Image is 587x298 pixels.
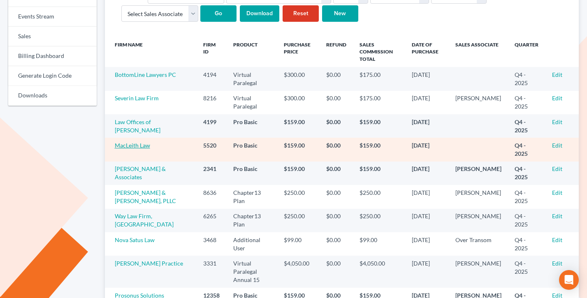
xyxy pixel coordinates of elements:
[320,162,353,185] td: $0.00
[115,142,150,149] a: MacLeith Law
[353,114,405,138] td: $159.00
[8,27,97,46] a: Sales
[320,209,353,232] td: $0.00
[552,213,562,219] a: Edit
[8,66,97,86] a: Generate Login Code
[277,91,320,114] td: $300.00
[449,185,508,208] td: [PERSON_NAME]
[277,114,320,138] td: $159.00
[353,91,405,114] td: $175.00
[552,142,562,149] a: Edit
[552,165,562,172] a: Edit
[508,185,545,208] td: Q4 - 2025
[227,162,277,185] td: Pro Basic
[508,232,545,256] td: Q4 - 2025
[197,91,227,114] td: 8216
[115,118,160,134] a: Law Offices of [PERSON_NAME]
[197,67,227,90] td: 4194
[320,114,353,138] td: $0.00
[449,209,508,232] td: [PERSON_NAME]
[197,138,227,161] td: 5520
[227,37,277,67] th: Product
[227,185,277,208] td: Chapter13 Plan
[449,232,508,256] td: Over Transom
[322,5,358,22] a: New
[115,213,174,228] a: Way Law Firm, [GEOGRAPHIC_DATA]
[405,37,449,67] th: Date of Purchase
[277,162,320,185] td: $159.00
[277,185,320,208] td: $250.00
[508,138,545,161] td: Q4 - 2025
[197,185,227,208] td: 8636
[320,185,353,208] td: $0.00
[405,138,449,161] td: [DATE]
[197,232,227,256] td: 3468
[227,232,277,256] td: Additional User
[197,256,227,287] td: 3331
[552,236,562,243] a: Edit
[552,189,562,196] a: Edit
[320,138,353,161] td: $0.00
[115,95,159,102] a: Severin Law Firm
[449,162,508,185] td: [PERSON_NAME]
[353,37,405,67] th: Sales Commission Total
[277,37,320,67] th: Purchase Price
[115,189,176,204] a: [PERSON_NAME] & [PERSON_NAME], PLLC
[277,138,320,161] td: $159.00
[353,67,405,90] td: $175.00
[8,7,97,27] a: Events Stream
[227,138,277,161] td: Pro Basic
[277,209,320,232] td: $250.00
[552,260,562,267] a: Edit
[552,71,562,78] a: Edit
[508,256,545,287] td: Q4 - 2025
[508,209,545,232] td: Q4 - 2025
[353,185,405,208] td: $250.00
[405,91,449,114] td: [DATE]
[405,162,449,185] td: [DATE]
[200,5,237,22] input: Go
[240,5,279,22] input: Download
[508,67,545,90] td: Q4 - 2025
[353,209,405,232] td: $250.00
[227,91,277,114] td: Virtual Paralegal
[277,67,320,90] td: $300.00
[552,95,562,102] a: Edit
[320,67,353,90] td: $0.00
[353,232,405,256] td: $99.00
[227,114,277,138] td: Pro Basic
[227,209,277,232] td: Chapter13 Plan
[277,256,320,287] td: $4,050.00
[320,256,353,287] td: $0.00
[508,91,545,114] td: Q4 - 2025
[277,232,320,256] td: $99.00
[283,5,319,22] a: Reset
[115,165,166,180] a: [PERSON_NAME] & Associates
[227,256,277,287] td: Virtual Paralegal Annual 15
[197,114,227,138] td: 4199
[197,162,227,185] td: 2341
[320,91,353,114] td: $0.00
[197,37,227,67] th: Firm ID
[405,67,449,90] td: [DATE]
[449,256,508,287] td: [PERSON_NAME]
[320,37,353,67] th: Refund
[227,67,277,90] td: Virtual Paralegal
[405,256,449,287] td: [DATE]
[405,209,449,232] td: [DATE]
[105,37,197,67] th: Firm Name
[197,209,227,232] td: 6265
[353,138,405,161] td: $159.00
[508,37,545,67] th: Quarter
[559,270,579,290] div: Open Intercom Messenger
[405,114,449,138] td: [DATE]
[8,86,97,106] a: Downloads
[508,114,545,138] td: Q4 - 2025
[449,37,508,67] th: Sales Associate
[115,236,155,243] a: Nova Satus Law
[508,162,545,185] td: Q4 - 2025
[552,118,562,125] a: Edit
[115,260,183,267] a: [PERSON_NAME] Practice
[8,46,97,66] a: Billing Dashboard
[320,232,353,256] td: $0.00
